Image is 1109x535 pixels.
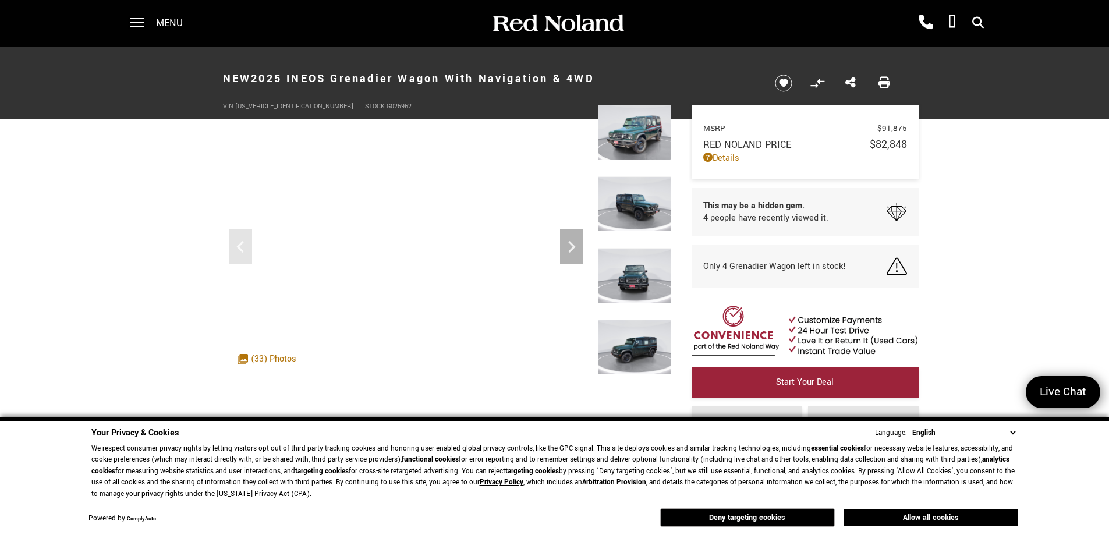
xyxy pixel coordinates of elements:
a: Print this New 2025 INEOS Grenadier Wagon With Navigation & 4WD [878,76,890,91]
div: (33) Photos [232,347,302,371]
img: New 2025 INEOS Wagon image 1 [598,105,671,160]
a: Schedule Test Drive [808,406,919,437]
a: MSRP $91,875 [703,123,907,134]
span: This may be a hidden gem. [703,200,828,212]
button: Compare vehicle [809,75,826,92]
span: VIN: [223,102,235,111]
img: New 2025 INEOS Wagon image 3 [598,248,671,303]
select: Language Select [909,427,1018,439]
span: Only 4 Grenadier Wagon left in stock! [703,260,846,272]
a: Live Chat [1026,376,1100,408]
span: Red Noland Price [703,138,870,151]
img: New 2025 INEOS Wagon image 2 [598,176,671,232]
span: 4 people have recently viewed it. [703,212,828,224]
button: Save vehicle [771,74,796,93]
img: Red Noland Auto Group [491,13,625,34]
img: New 2025 INEOS Wagon image 4 [598,320,671,375]
span: Start Your Deal [776,376,834,388]
div: Next [560,229,583,264]
a: Trade Value [692,406,802,437]
span: Trade Value [724,415,770,427]
a: Red Noland Price $82,848 [703,137,907,152]
strong: targeting cookies [505,466,559,476]
strong: New [223,71,251,86]
span: Your Privacy & Cookies [91,427,179,439]
a: Privacy Policy [480,477,523,487]
span: G025962 [387,102,412,111]
span: Live Chat [1034,384,1092,400]
button: Allow all cookies [844,509,1018,526]
span: Stock: [365,102,387,111]
span: [US_VEHICLE_IDENTIFICATION_NUMBER] [235,102,353,111]
span: $82,848 [870,137,907,152]
strong: essential cookies [811,444,864,453]
div: Language: [875,429,907,437]
a: Start Your Deal [692,367,919,398]
a: Share this New 2025 INEOS Grenadier Wagon With Navigation & 4WD [845,76,856,91]
div: Powered by [88,515,156,523]
button: Deny targeting cookies [660,508,835,527]
p: We respect consumer privacy rights by letting visitors opt out of third-party tracking cookies an... [91,443,1018,500]
strong: functional cookies [402,455,459,465]
strong: Arbitration Provision [582,477,646,487]
strong: analytics cookies [91,455,1009,476]
span: Schedule Test Drive [825,415,901,427]
span: MSRP [703,123,877,134]
span: $91,875 [877,123,907,134]
h1: 2025 INEOS Grenadier Wagon With Navigation & 4WD [223,55,756,102]
a: ComplyAuto [127,515,156,523]
a: Details [703,152,907,164]
iframe: Interactive Walkaround/Photo gallery of the vehicle/product [223,105,589,380]
strong: targeting cookies [295,466,349,476]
